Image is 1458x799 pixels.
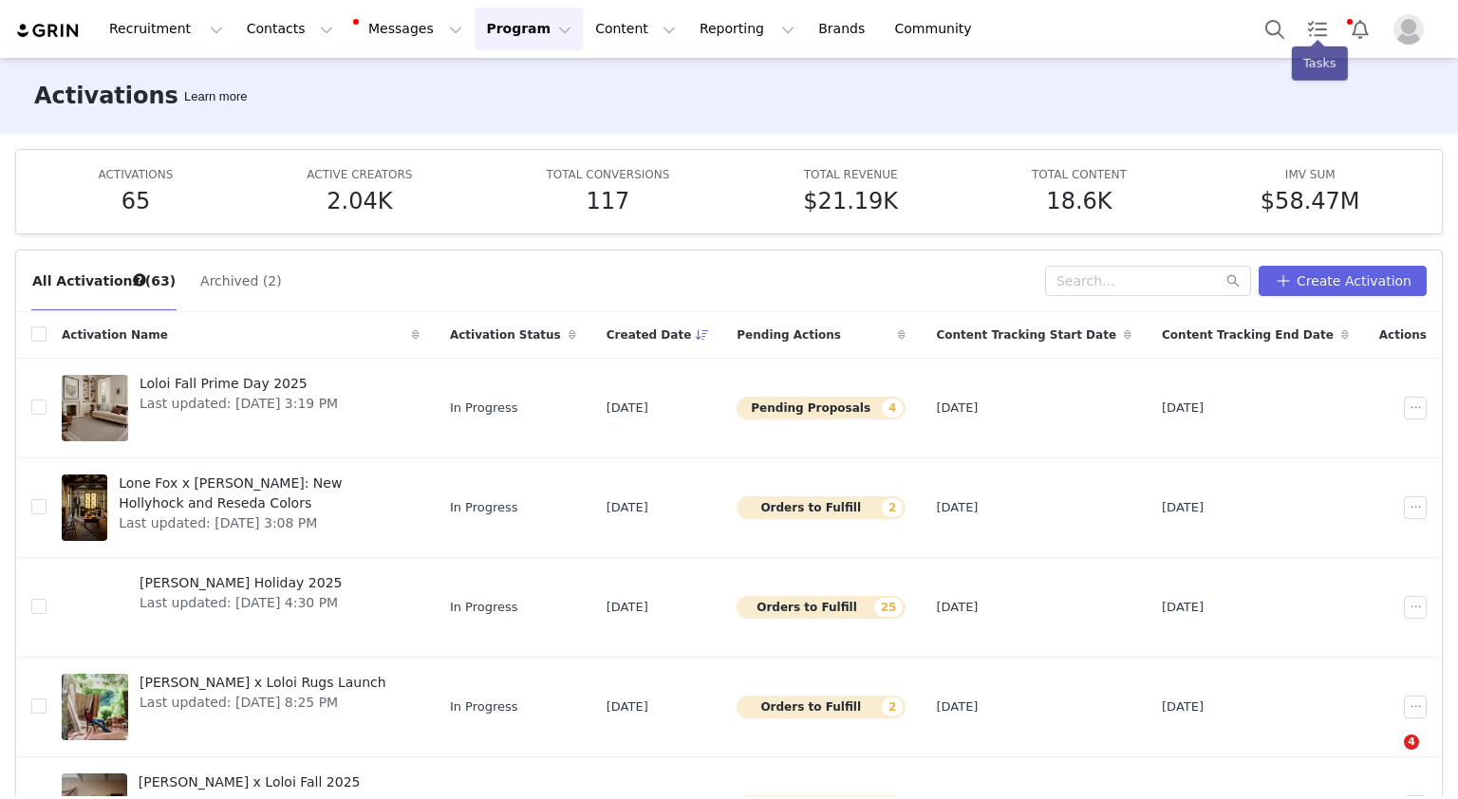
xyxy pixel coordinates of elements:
[1226,274,1240,288] i: icon: search
[1046,184,1112,218] h5: 18.6K
[737,696,906,718] button: Orders to Fulfill2
[450,598,518,617] span: In Progress
[62,669,420,745] a: [PERSON_NAME] x Loloi Rugs LaunchLast updated: [DATE] 8:25 PM
[121,184,151,218] h5: 65
[475,8,583,50] button: Program
[1365,734,1411,780] iframe: Intercom live chat
[884,8,992,50] a: Community
[62,326,168,344] span: Activation Name
[546,168,669,181] span: TOTAL CONVERSIONS
[803,184,898,218] h5: $21.19K
[1297,8,1338,50] a: Tasks
[607,697,648,716] span: [DATE]
[737,326,841,344] span: Pending Actions
[607,399,648,418] span: [DATE]
[450,498,518,517] span: In Progress
[1339,8,1381,50] button: Notifications
[804,168,898,181] span: TOTAL REVENUE
[1261,184,1360,218] h5: $58.47M
[62,569,420,645] a: [PERSON_NAME] Holiday 2025Last updated: [DATE] 4:30 PM
[807,8,882,50] a: Brands
[936,326,1116,344] span: Content Tracking Start Date
[737,596,906,619] button: Orders to Fulfill25
[936,399,978,418] span: [DATE]
[119,513,408,533] span: Last updated: [DATE] 3:08 PM
[1162,498,1204,517] span: [DATE]
[1162,399,1204,418] span: [DATE]
[140,573,342,593] span: [PERSON_NAME] Holiday 2025
[140,673,386,693] span: [PERSON_NAME] x Loloi Rugs Launch
[607,498,648,517] span: [DATE]
[586,184,629,218] h5: 117
[936,697,978,716] span: [DATE]
[1162,326,1334,344] span: Content Tracking End Date
[307,168,412,181] span: ACTIVE CREATORS
[450,326,561,344] span: Activation Status
[688,8,806,50] button: Reporting
[584,8,687,50] button: Content
[1404,734,1419,750] span: 4
[936,498,978,517] span: [DATE]
[737,397,906,419] button: Pending Proposals4
[140,394,338,414] span: Last updated: [DATE] 3:19 PM
[1259,266,1427,296] button: Create Activation
[15,22,82,40] img: grin logo
[1393,14,1424,45] img: placeholder-profile.jpg
[62,470,420,546] a: Lone Fox x [PERSON_NAME]: New Hollyhock and Reseda ColorsLast updated: [DATE] 3:08 PM
[140,693,386,713] span: Last updated: [DATE] 8:25 PM
[1285,168,1336,181] span: IMV SUM
[607,326,692,344] span: Created Date
[140,374,338,394] span: Loloi Fall Prime Day 2025
[1032,168,1127,181] span: TOTAL CONTENT
[98,8,234,50] button: Recruitment
[1162,697,1204,716] span: [DATE]
[62,370,420,446] a: Loloi Fall Prime Day 2025Last updated: [DATE] 3:19 PM
[1162,598,1204,617] span: [DATE]
[119,474,408,513] span: Lone Fox x [PERSON_NAME]: New Hollyhock and Reseda Colors
[327,184,392,218] h5: 2.04K
[98,168,173,181] span: ACTIVATIONS
[1254,8,1296,50] button: Search
[607,598,648,617] span: [DATE]
[140,593,342,613] span: Last updated: [DATE] 4:30 PM
[1364,315,1442,355] div: Actions
[31,266,177,296] button: All Activations (63)
[450,399,518,418] span: In Progress
[180,87,251,106] div: Tooltip anchor
[936,598,978,617] span: [DATE]
[1045,266,1251,296] input: Search...
[1382,14,1443,45] button: Profile
[34,79,178,113] h3: Activations
[199,266,283,296] button: Archived (2)
[450,697,518,716] span: In Progress
[131,271,148,288] div: Tooltip anchor
[346,8,474,50] button: Messages
[737,496,906,519] button: Orders to Fulfill2
[235,8,345,50] button: Contacts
